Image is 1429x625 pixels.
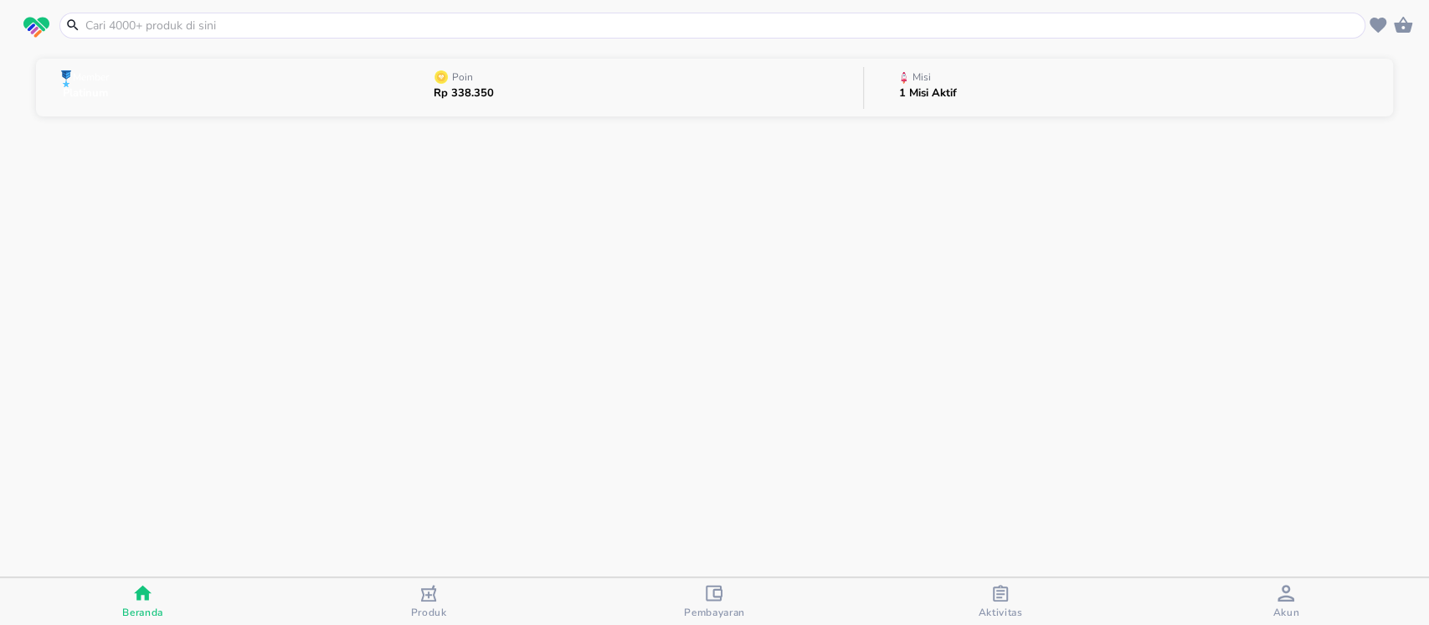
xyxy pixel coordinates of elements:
[864,54,1393,121] button: Misi1 Misi Aktif
[1272,606,1299,619] span: Akun
[63,88,112,99] p: Platinum
[36,54,403,121] button: MemberPlatinum
[84,17,1361,34] input: Cari 4000+ produk di sini
[434,88,494,99] p: Rp 338.350
[452,72,473,82] p: Poin
[411,606,447,619] span: Produk
[23,17,49,39] img: logo_swiperx_s.bd005f3b.svg
[122,606,163,619] span: Beranda
[73,72,109,82] p: Member
[899,88,957,99] p: 1 Misi Aktif
[684,606,745,619] span: Pembayaran
[572,578,857,625] button: Pembayaran
[912,72,931,82] p: Misi
[978,606,1022,619] span: Aktivitas
[402,54,863,121] button: PoinRp 338.350
[857,578,1143,625] button: Aktivitas
[1144,578,1429,625] button: Akun
[285,578,571,625] button: Produk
